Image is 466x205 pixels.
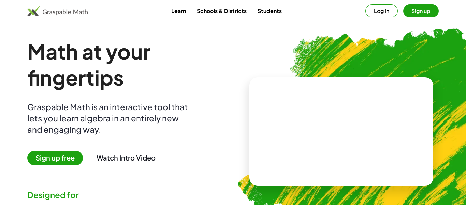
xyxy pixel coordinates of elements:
a: Students [252,4,287,17]
div: Designed for [27,189,222,201]
a: Learn [166,4,191,17]
button: Log in [365,4,398,17]
span: Sign up free [27,151,83,165]
a: Schools & Districts [191,4,252,17]
button: Watch Intro Video [97,153,156,162]
video: What is this? This is dynamic math notation. Dynamic math notation plays a central role in how Gr... [290,106,393,157]
h1: Math at your fingertips [27,38,222,90]
div: Graspable Math is an interactive tool that lets you learn algebra in an entirely new and engaging... [27,101,191,135]
button: Sign up [403,4,439,17]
